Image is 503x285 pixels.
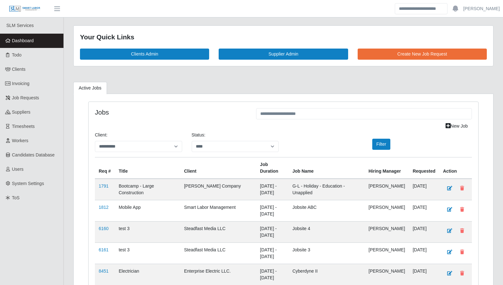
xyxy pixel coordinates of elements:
[115,179,180,200] td: Bootcamp - Large Construction
[288,221,365,242] td: Jobsite 4
[115,242,180,264] td: test 3
[180,264,256,285] td: Enterprise Electric LLC.
[288,157,365,179] th: Job Name
[358,49,487,60] a: Create New Job Request
[395,3,447,14] input: Search
[365,200,409,221] td: [PERSON_NAME]
[80,49,209,60] a: Clients Admin
[365,157,409,179] th: Hiring Manager
[115,200,180,221] td: Mobile App
[365,264,409,285] td: [PERSON_NAME]
[99,183,109,189] a: 1791
[95,108,247,116] h4: Jobs
[12,52,22,57] span: Todo
[12,38,34,43] span: Dashboard
[115,264,180,285] td: Electrician
[115,221,180,242] td: test 3
[12,138,29,143] span: Workers
[409,157,439,179] th: Requested
[99,205,109,210] a: 1812
[12,167,24,172] span: Users
[288,242,365,264] td: Jobsite 3
[12,195,20,200] span: ToS
[365,242,409,264] td: [PERSON_NAME]
[256,200,288,221] td: [DATE] - [DATE]
[6,23,34,28] span: SLM Services
[288,264,365,285] td: Cyberdyne II
[12,109,30,115] span: Suppliers
[256,242,288,264] td: [DATE] - [DATE]
[99,268,109,274] a: 8451
[365,221,409,242] td: [PERSON_NAME]
[12,95,39,100] span: Job Requests
[256,179,288,200] td: [DATE] - [DATE]
[409,242,439,264] td: [DATE]
[409,221,439,242] td: [DATE]
[288,200,365,221] td: Jobsite ABC
[256,264,288,285] td: [DATE] - [DATE]
[95,132,108,138] label: Client:
[365,179,409,200] td: [PERSON_NAME]
[73,82,107,94] a: Active Jobs
[180,179,256,200] td: [PERSON_NAME] Company
[192,132,206,138] label: Status:
[12,181,44,186] span: System Settings
[219,49,348,60] a: Supplier Admin
[439,157,472,179] th: Action
[12,81,30,86] span: Invoicing
[12,67,26,72] span: Clients
[99,247,109,252] a: 6161
[463,5,500,12] a: [PERSON_NAME]
[372,139,390,150] button: Filter
[256,221,288,242] td: [DATE] - [DATE]
[99,226,109,231] a: 6160
[441,121,472,132] a: New Job
[180,242,256,264] td: Steadfast Media LLC
[180,157,256,179] th: Client
[12,124,35,129] span: Timesheets
[95,157,115,179] th: Req #
[115,157,180,179] th: Title
[9,5,41,12] img: SLM Logo
[288,179,365,200] td: G-L - Holiday - Education - Unapplied
[409,179,439,200] td: [DATE]
[180,221,256,242] td: Steadfast Media LLC
[409,200,439,221] td: [DATE]
[409,264,439,285] td: [DATE]
[180,200,256,221] td: Smart Labor Management
[256,157,288,179] th: Job Duration
[80,32,487,42] div: Your Quick Links
[12,152,55,157] span: Candidates Database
